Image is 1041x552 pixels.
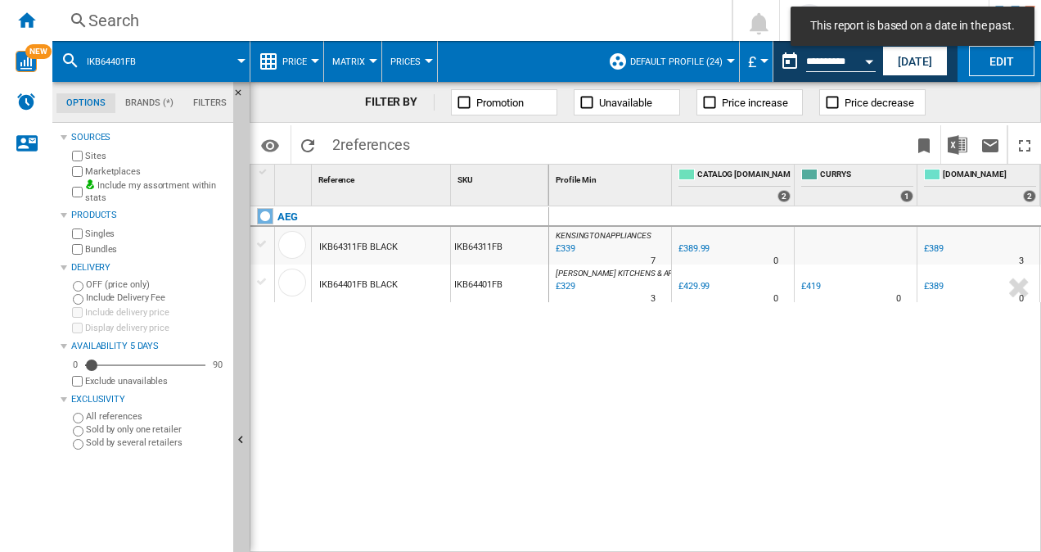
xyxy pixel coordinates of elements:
div: £389.99 [678,243,710,254]
div: Delivery Time : 3 days [651,291,656,307]
span: Default profile (24) [630,57,723,67]
button: Promotion [451,89,557,115]
span: [DOMAIN_NAME] [943,169,1036,183]
button: Download in Excel [941,125,974,164]
div: This report is based on a date in the past. [773,41,879,82]
label: Bundles [85,243,227,256]
input: Sites [72,151,83,161]
div: £389 [922,241,944,257]
span: Matrix [332,57,365,67]
div: 2 offers sold by AO.COM [1023,190,1036,202]
label: Sold by only one retailer [86,423,227,436]
div: IKB64311FB BLACK [319,228,397,266]
div: Sources [71,131,227,144]
input: Singles [72,228,83,239]
div: Reference Sort None [315,165,450,190]
div: £419 [799,278,821,295]
div: Delivery Time : 0 day [1019,291,1024,307]
button: Price decrease [819,89,926,115]
input: Sold by several retailers [73,439,83,450]
input: Display delivery price [72,323,83,333]
div: IKB64401FB [451,265,548,302]
button: Matrix [332,41,373,82]
md-menu: Currency [740,41,773,82]
input: Display delivery price [72,376,83,387]
div: [DOMAIN_NAME] 2 offers sold by AO.COM [921,165,1039,206]
label: Exclude unavailables [85,375,227,387]
button: Edit [969,46,1034,76]
button: Hide [233,82,253,111]
label: Display delivery price [85,322,227,334]
span: [PERSON_NAME] KITCHENS & APPL [556,269,682,278]
button: Send this report by email [974,125,1007,164]
input: Bundles [72,244,83,255]
input: Sold by only one retailer [73,426,83,437]
div: £389 [922,278,944,295]
label: Marketplaces [85,165,227,178]
span: Unavailable [599,97,652,109]
label: Include delivery price [85,306,227,319]
button: Open calendar [854,44,884,74]
div: Delivery Time : 0 day [896,291,901,307]
input: Marketplaces [72,166,83,177]
div: Sort None [454,165,548,190]
div: £389 [924,243,944,254]
span: Prices [390,57,421,67]
span: CATALOG [DOMAIN_NAME] [697,169,791,183]
div: Search [88,9,689,32]
md-tab-item: Filters [183,93,237,113]
div: Availability 5 Days [71,340,227,353]
button: Unavailable [574,89,680,115]
div: £389 [924,281,944,292]
span: CURRYS [820,169,913,183]
div: Products [71,209,227,222]
span: KENSINGTONAPPLIANCES [556,231,651,240]
div: 1 offers sold by CURRYS [900,190,913,202]
div: £429.99 [676,278,710,295]
label: Sites [85,150,227,162]
button: Options [254,130,286,160]
button: Prices [390,41,429,82]
button: £ [748,41,764,82]
span: Profile Min [556,175,597,184]
div: £389.99 [676,241,710,257]
div: Default profile (24) [608,41,731,82]
button: Bookmark this report [908,125,940,164]
div: IKB64311FB [451,227,548,265]
div: IKB64401FB BLACK [319,266,397,304]
div: 90 [209,359,227,371]
span: Price decrease [845,97,914,109]
button: Default profile (24) [630,41,731,82]
label: Include my assortment within stats [85,179,227,205]
input: Include delivery price [72,307,83,318]
span: 2 [324,125,418,160]
md-tab-item: Options [56,93,115,113]
button: [DATE] [882,46,948,76]
md-tab-item: Brands (*) [115,93,183,113]
button: Reload [291,125,324,164]
button: Price increase [696,89,803,115]
button: Maximize [1008,125,1041,164]
span: This report is based on a date in the past. [805,18,1020,34]
img: wise-card.svg [16,51,37,72]
span: SKU [457,175,473,184]
div: Sort None [278,165,311,190]
span: ikb64401fb [87,57,136,67]
input: Include my assortment within stats [72,182,83,202]
span: Promotion [476,97,524,109]
input: Include Delivery Fee [73,294,83,305]
span: Reference [318,175,354,184]
input: OFF (price only) [73,281,83,292]
label: All references [86,410,227,423]
div: Profile Min Sort None [552,165,671,190]
div: Delivery Time : 0 day [773,291,778,307]
span: NEW [25,44,52,59]
div: Sort None [552,165,671,190]
div: SKU Sort None [454,165,548,190]
button: md-calendar [773,45,806,78]
label: Sold by several retailers [86,437,227,449]
div: Sort None [315,165,450,190]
